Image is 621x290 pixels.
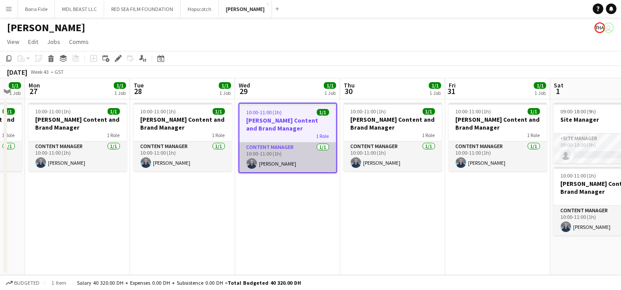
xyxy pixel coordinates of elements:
div: 1 Job [324,90,336,96]
span: 1/1 [534,82,546,89]
span: 10:00-11:00 (1h) [561,172,596,179]
app-job-card: 10:00-11:00 (1h)1/1[PERSON_NAME] Content and Brand Manager1 RoleContent Manager1/110:00-11:00 (1h... [29,103,127,171]
span: 1 Role [316,133,329,139]
app-job-card: 10:00-11:00 (1h)1/1[PERSON_NAME] Content and Brand Manager1 RoleContent Manager1/110:00-11:00 (1h... [344,103,442,171]
span: 1/1 [429,82,441,89]
app-user-avatar: Nickola Dsouza [603,22,614,33]
span: Week 43 [29,69,51,75]
a: Edit [25,36,42,47]
span: 1 Role [527,132,540,138]
button: MDL BEAST LLC [55,0,104,18]
span: Comms [69,38,89,46]
span: Sat [554,81,563,89]
span: 09:00-18:00 (9h) [561,108,596,115]
button: [PERSON_NAME] [219,0,272,18]
span: 1 Role [107,132,120,138]
span: 10:00-11:00 (1h) [351,108,386,115]
span: 1/1 [9,82,21,89]
a: View [4,36,23,47]
div: 1 Job [534,90,546,96]
span: Edit [28,38,38,46]
span: 1 Role [212,132,225,138]
app-card-role: Content Manager1/110:00-11:00 (1h)[PERSON_NAME] [240,142,336,172]
span: Budgeted [14,280,40,286]
div: 1 Job [9,90,21,96]
span: 10:00-11:00 (1h) [456,108,491,115]
span: 27 [27,86,40,96]
span: 30 [342,86,355,96]
div: 1 Job [114,90,126,96]
a: Jobs [44,36,64,47]
span: 1 item [48,279,69,286]
span: 31 [447,86,456,96]
div: GST [54,69,64,75]
a: Comms [65,36,92,47]
span: Total Budgeted 40 320.00 DH [228,279,301,286]
div: [DATE] [7,68,27,76]
app-user-avatar: Enas Ahmed [595,22,605,33]
span: View [7,38,19,46]
h3: [PERSON_NAME] Content and Brand Manager [449,116,547,131]
span: 1 [552,86,563,96]
span: 1/1 [219,82,231,89]
button: RED SEA FILM FOUNDATION [104,0,181,18]
button: Budgeted [4,278,41,288]
span: 28 [132,86,144,96]
span: Thu [344,81,355,89]
app-job-card: 10:00-11:00 (1h)1/1[PERSON_NAME] Content and Brand Manager1 RoleContent Manager1/110:00-11:00 (1h... [134,103,232,171]
span: Wed [239,81,250,89]
span: 29 [237,86,250,96]
app-job-card: 10:00-11:00 (1h)1/1[PERSON_NAME] Content and Brand Manager1 RoleContent Manager1/110:00-11:00 (1h... [239,103,337,173]
span: Mon [29,81,40,89]
span: 1/1 [213,108,225,115]
h1: [PERSON_NAME] [7,21,85,34]
span: 1/1 [317,109,329,116]
span: 1/1 [423,108,435,115]
button: Bona Fide [18,0,55,18]
div: 1 Job [429,90,441,96]
span: 1/1 [108,108,120,115]
span: 10:00-11:00 (1h) [141,108,176,115]
h3: [PERSON_NAME] Content and Brand Manager [344,116,442,131]
span: 1/1 [114,82,126,89]
span: Tue [134,81,144,89]
span: 1 Role [422,132,435,138]
app-card-role: Content Manager1/110:00-11:00 (1h)[PERSON_NAME] [344,141,442,171]
h3: [PERSON_NAME] Content and Brand Manager [29,116,127,131]
span: 1/1 [3,108,15,115]
span: Jobs [47,38,60,46]
div: Salary 40 320.00 DH + Expenses 0.00 DH + Subsistence 0.00 DH = [77,279,301,286]
span: Fri [449,81,456,89]
span: 10:00-11:00 (1h) [247,109,282,116]
app-card-role: Content Manager1/110:00-11:00 (1h)[PERSON_NAME] [449,141,547,171]
span: 1/1 [324,82,336,89]
span: 1 Role [2,132,15,138]
app-card-role: Content Manager1/110:00-11:00 (1h)[PERSON_NAME] [29,141,127,171]
h3: [PERSON_NAME] Content and Brand Manager [240,116,336,132]
h3: [PERSON_NAME] Content and Brand Manager [134,116,232,131]
div: 1 Job [219,90,231,96]
app-card-role: Content Manager1/110:00-11:00 (1h)[PERSON_NAME] [134,141,232,171]
button: Hopscotch [181,0,219,18]
span: 10:00-11:00 (1h) [36,108,71,115]
app-job-card: 10:00-11:00 (1h)1/1[PERSON_NAME] Content and Brand Manager1 RoleContent Manager1/110:00-11:00 (1h... [449,103,547,171]
span: 1/1 [528,108,540,115]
